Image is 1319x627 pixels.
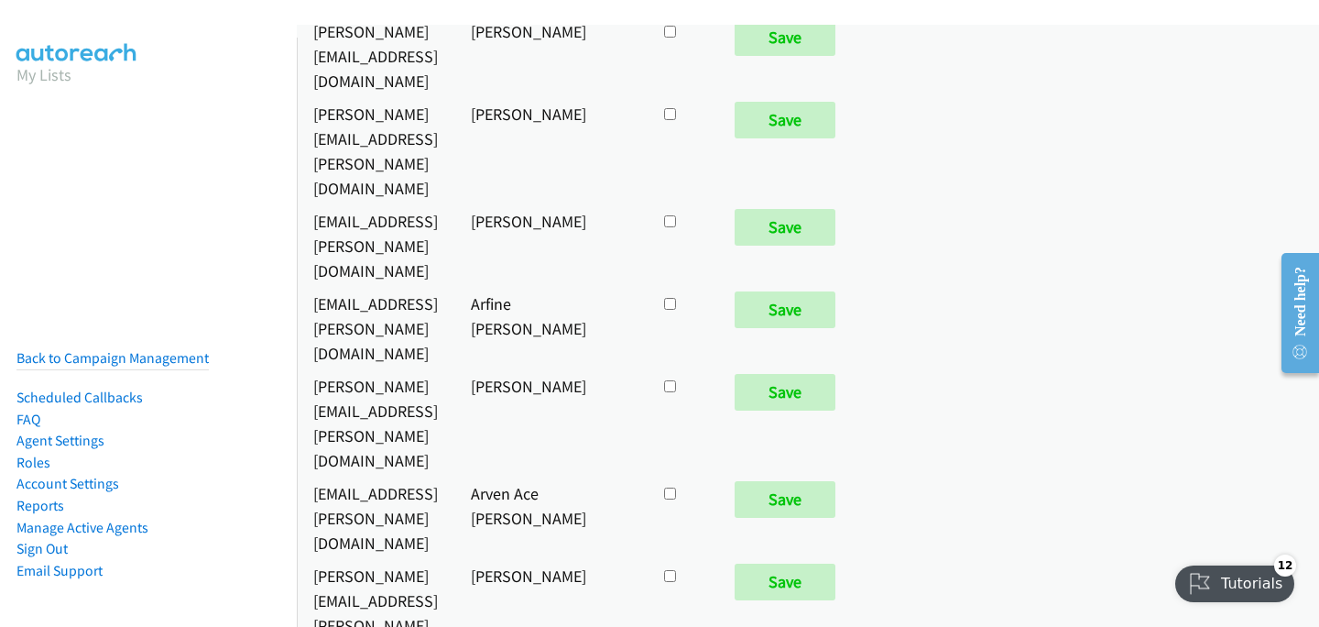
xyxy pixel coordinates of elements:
input: Save [735,19,835,56]
input: Save [735,481,835,518]
a: My Lists [16,64,71,85]
a: Email Support [16,562,103,579]
td: [PERSON_NAME] [454,369,644,477]
a: Scheduled Callbacks [16,389,143,406]
a: FAQ [16,411,40,428]
td: [PERSON_NAME][EMAIL_ADDRESS][PERSON_NAME][DOMAIN_NAME] [297,97,454,204]
td: [EMAIL_ADDRESS][PERSON_NAME][DOMAIN_NAME] [297,204,454,287]
td: [EMAIL_ADDRESS][PERSON_NAME][DOMAIN_NAME] [297,477,454,559]
td: [PERSON_NAME][EMAIL_ADDRESS][PERSON_NAME][DOMAIN_NAME] [297,369,454,477]
input: Save [735,209,835,246]
td: Arven Ace [PERSON_NAME] [454,477,644,559]
a: Manage Active Agents [16,519,148,536]
td: [EMAIL_ADDRESS][PERSON_NAME][DOMAIN_NAME] [297,287,454,369]
a: Back to Campaign Management [16,349,209,367]
a: Sign Out [16,540,68,557]
iframe: Checklist [1164,547,1305,613]
a: Agent Settings [16,432,104,449]
td: [PERSON_NAME] [454,15,644,97]
iframe: Resource Center [1267,240,1319,386]
input: Save [735,564,835,600]
a: Reports [16,497,64,514]
td: [PERSON_NAME] [454,97,644,204]
a: Roles [16,454,50,471]
input: Save [735,291,835,328]
td: [PERSON_NAME][EMAIL_ADDRESS][DOMAIN_NAME] [297,15,454,97]
a: Account Settings [16,475,119,492]
input: Save [735,374,835,411]
td: [PERSON_NAME] [454,204,644,287]
input: Save [735,102,835,138]
td: Arfine [PERSON_NAME] [454,287,644,369]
